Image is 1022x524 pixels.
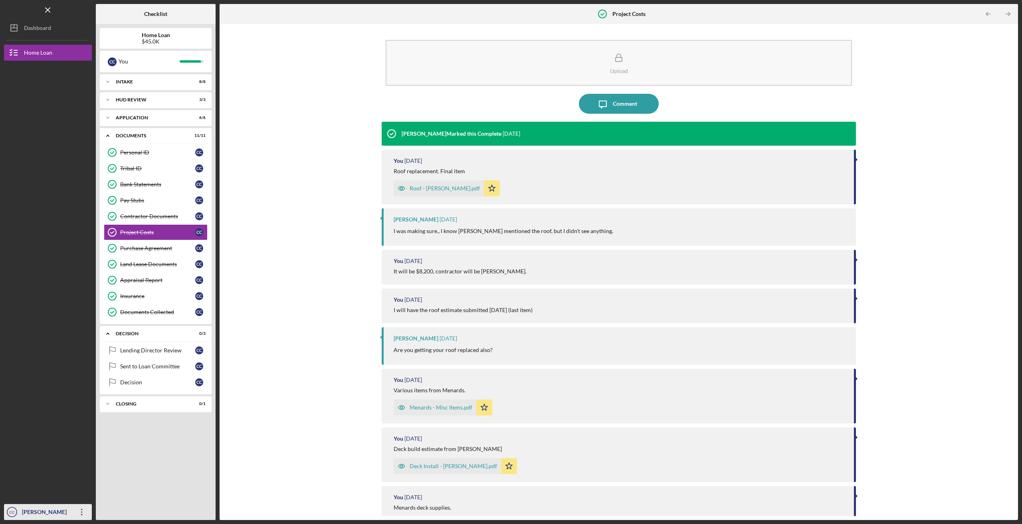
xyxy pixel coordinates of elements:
div: Upload [610,68,628,74]
b: Project Costs [612,11,646,17]
div: Project Costs [120,229,195,235]
div: You [119,55,180,68]
div: Dashboard [24,20,51,38]
div: You [394,377,403,383]
a: Personal IDCC [104,144,208,160]
div: [PERSON_NAME] [20,504,72,522]
a: Contractor DocumentsCC [104,208,208,224]
time: 2025-08-28 21:05 [404,258,422,264]
a: Pay StubsCC [104,192,208,208]
b: Checklist [144,11,167,17]
div: You [394,158,403,164]
div: Bank Statements [120,181,195,188]
b: Home Loan [142,32,170,38]
time: 2025-08-28 20:21 [404,435,422,442]
a: Documents CollectedCC [104,304,208,320]
div: Contractor Documents [120,213,195,219]
a: Project CostsCC [104,224,208,240]
div: Documents [116,133,186,138]
div: HUD Review [116,97,186,102]
div: Insurance [120,293,195,299]
a: Appraisal ReportCC [104,272,208,288]
div: 0 / 1 [191,401,206,406]
time: 2025-08-28 20:58 [404,377,422,383]
div: 6 / 6 [191,115,206,120]
time: 2025-08-28 21:06 [440,216,457,223]
div: You [394,494,403,500]
div: C C [195,180,203,188]
div: $45.0K [142,38,170,45]
button: Home Loan [4,45,92,61]
div: Personal ID [120,149,195,156]
div: Pay Stubs [120,197,195,204]
button: Dashboard [4,20,92,36]
div: I will have the roof estimate submitted [DATE] (last item) [394,307,533,313]
a: DecisionCC [104,374,208,390]
div: C C [195,244,203,252]
time: 2025-09-01 11:51 [404,158,422,164]
div: Roof replacement. Final item [394,168,465,174]
div: Deck build estimate from [PERSON_NAME] [394,446,502,452]
a: Sent to Loan CommitteeCC [104,358,208,374]
time: 2025-08-28 21:01 [440,335,457,342]
div: Application [116,115,186,120]
div: C C [195,378,203,386]
div: C C [195,212,203,220]
div: C C [195,362,203,370]
div: Decision [120,379,195,386]
a: InsuranceCC [104,288,208,304]
div: C C [108,57,117,66]
div: You [394,297,403,303]
div: Menards deck supplies. [394,504,451,511]
div: C C [195,148,203,156]
div: Closing [116,401,186,406]
button: Upload [386,40,852,86]
button: CC[PERSON_NAME] [4,504,92,520]
button: Deck Install - [PERSON_NAME].pdf [394,458,517,474]
div: It will be $8,200, contractor will be [PERSON_NAME]. [394,268,527,275]
a: Tribal IDCC [104,160,208,176]
div: C C [195,164,203,172]
div: Purchase Agreement [120,245,195,251]
div: Tribal ID [120,165,195,172]
div: [PERSON_NAME] [394,335,438,342]
text: CC [9,510,15,514]
div: Lending Director Review [120,347,195,354]
p: I was making sure., I know [PERSON_NAME] mentioned the roof, but I didn't see anything. [394,227,613,235]
div: C C [195,260,203,268]
div: Decision [116,331,186,336]
button: Comment [579,94,659,114]
div: Appraisal Report [120,277,195,283]
div: C C [195,346,203,354]
div: Comment [613,94,637,114]
div: Roof - [PERSON_NAME].pdf [410,185,480,192]
time: 2025-08-28 21:03 [404,297,422,303]
div: Home Loan [24,45,52,63]
div: [PERSON_NAME] Marked this Complete [402,131,501,137]
div: 8 / 8 [191,79,206,84]
div: You [394,258,403,264]
p: Are you getting your roof replaced also? [394,346,493,354]
button: Roof - [PERSON_NAME].pdf [394,180,500,196]
div: C C [195,308,203,316]
time: 2025-08-28 20:19 [404,494,422,500]
div: Sent to Loan Committee [120,363,195,370]
button: Menards - Misc Items.pdf [394,399,492,415]
a: Land Lease DocumentsCC [104,256,208,272]
div: [PERSON_NAME] [394,216,438,223]
div: C C [195,196,203,204]
time: 2025-09-02 13:42 [503,131,520,137]
div: C C [195,228,203,236]
a: Purchase AgreementCC [104,240,208,256]
div: Land Lease Documents [120,261,195,267]
div: C C [195,292,203,300]
a: Bank StatementsCC [104,176,208,192]
div: 11 / 11 [191,133,206,138]
div: You [394,435,403,442]
div: 3 / 3 [191,97,206,102]
div: Deck Install - [PERSON_NAME].pdf [410,463,497,469]
div: C C [195,276,203,284]
div: 0 / 3 [191,331,206,336]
